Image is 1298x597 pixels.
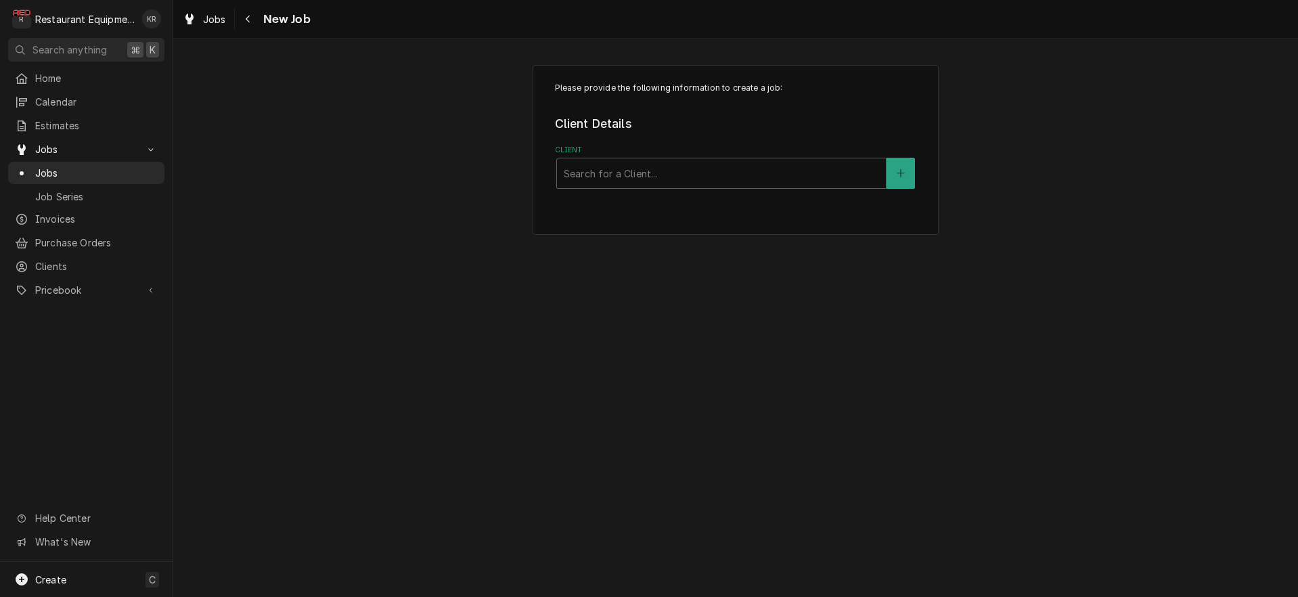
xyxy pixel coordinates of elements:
[12,9,31,28] div: R
[35,511,156,525] span: Help Center
[8,138,164,160] a: Go to Jobs
[142,9,161,28] div: KR
[35,95,158,109] span: Calendar
[35,236,158,250] span: Purchase Orders
[131,43,140,57] span: ⌘
[259,10,311,28] span: New Job
[35,283,137,297] span: Pricebook
[35,535,156,549] span: What's New
[8,185,164,208] a: Job Series
[8,91,164,113] a: Calendar
[8,531,164,553] a: Go to What's New
[8,231,164,254] a: Purchase Orders
[35,142,137,156] span: Jobs
[887,158,915,189] button: Create New Client
[555,82,917,94] p: Please provide the following information to create a job:
[8,114,164,137] a: Estimates
[8,38,164,62] button: Search anything⌘K
[142,9,161,28] div: Kelli Robinette's Avatar
[8,208,164,230] a: Invoices
[533,65,939,235] div: Job Create/Update
[32,43,107,57] span: Search anything
[177,8,231,30] a: Jobs
[35,574,66,585] span: Create
[35,12,135,26] div: Restaurant Equipment Diagnostics
[35,259,158,273] span: Clients
[35,212,158,226] span: Invoices
[897,169,905,178] svg: Create New Client
[8,67,164,89] a: Home
[8,255,164,278] a: Clients
[35,118,158,133] span: Estimates
[35,166,158,180] span: Jobs
[555,145,917,189] div: Client
[8,162,164,184] a: Jobs
[35,71,158,85] span: Home
[150,43,156,57] span: K
[35,190,158,204] span: Job Series
[555,115,917,133] legend: Client Details
[555,145,917,156] label: Client
[203,12,226,26] span: Jobs
[555,82,917,189] div: Job Create/Update Form
[12,9,31,28] div: Restaurant Equipment Diagnostics's Avatar
[8,507,164,529] a: Go to Help Center
[238,8,259,30] button: Navigate back
[149,573,156,587] span: C
[8,279,164,301] a: Go to Pricebook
